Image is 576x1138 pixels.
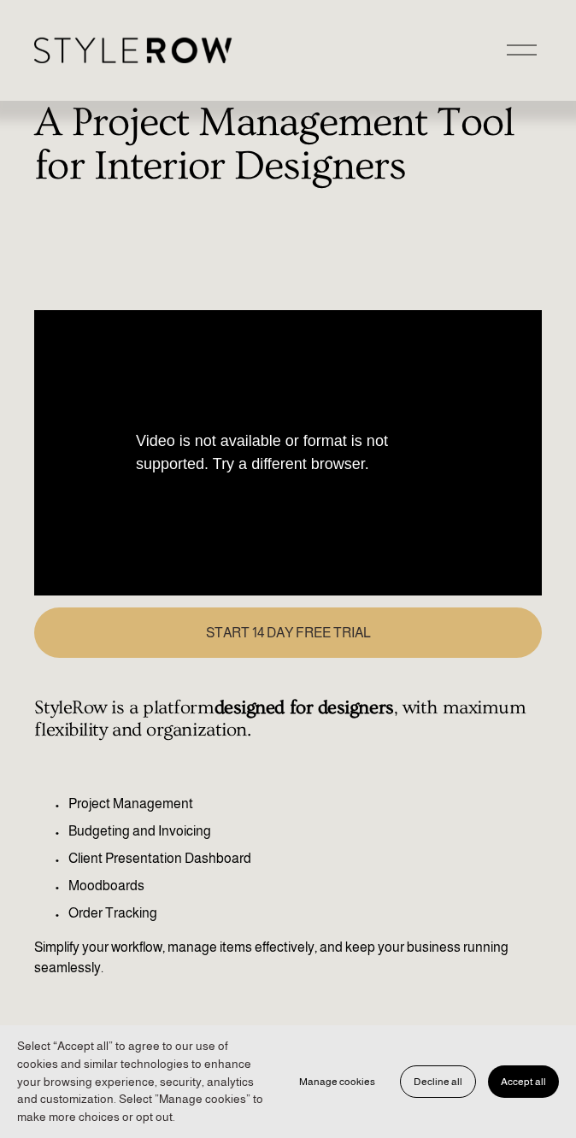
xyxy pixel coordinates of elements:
[414,1076,462,1088] span: Decline all
[68,821,541,842] p: Budgeting and Invoicing
[68,903,541,924] p: Order Tracking
[400,1065,476,1098] button: Decline all
[215,697,394,719] strong: designed for designers
[34,697,541,742] h4: StyleRow is a platform , with maximum flexibility and organization.
[34,607,541,658] a: START 14 DAY FREE TRIAL
[17,1037,269,1126] p: Select “Accept all” to agree to our use of cookies and similar technologies to enhance your brows...
[299,1076,375,1088] span: Manage cookies
[488,1065,559,1098] button: Accept all
[68,876,541,896] p: Moodboards
[34,937,541,978] p: Simplify your workflow, manage items effectively, and keep your business running seamlessly.
[34,38,232,63] img: StyleRow
[34,101,541,188] h1: A Project Management Tool for Interior Designers
[68,848,541,869] p: Client Presentation Dashboard
[68,794,541,814] p: Project Management
[501,1076,546,1088] span: Accept all
[286,1065,388,1098] button: Manage cookies
[136,430,440,476] p: Video is not available or format is not supported. Try a different browser.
